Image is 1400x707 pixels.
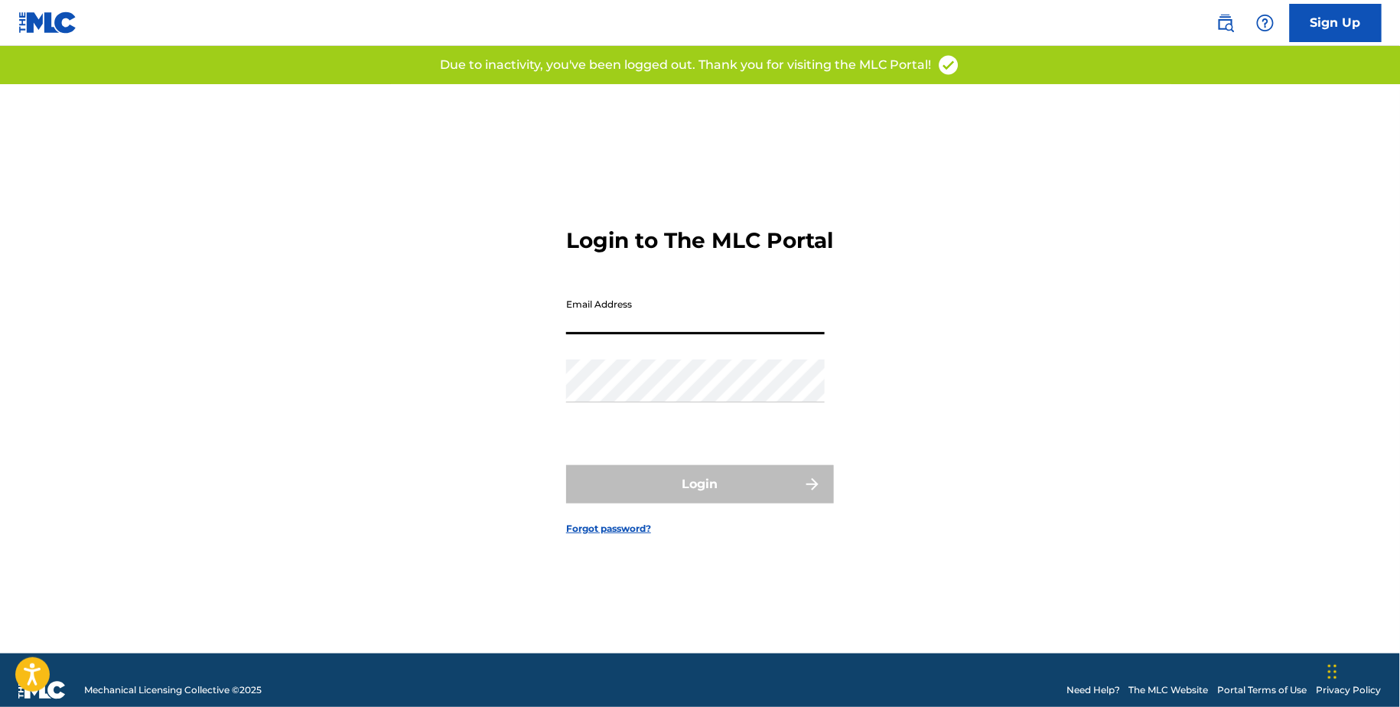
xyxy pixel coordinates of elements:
[937,54,960,77] img: access
[1317,683,1382,697] a: Privacy Policy
[1210,8,1241,38] a: Public Search
[18,681,66,699] img: logo
[566,227,833,254] h3: Login to The MLC Portal
[566,522,651,536] a: Forgot password?
[84,683,262,697] span: Mechanical Licensing Collective © 2025
[1250,8,1281,38] div: Help
[18,11,77,34] img: MLC Logo
[1256,14,1275,32] img: help
[1129,683,1209,697] a: The MLC Website
[440,56,931,74] p: Due to inactivity, you've been logged out. Thank you for visiting the MLC Portal!
[1323,634,1400,707] iframe: Chat Widget
[1328,649,1337,695] div: Drag
[1216,14,1235,32] img: search
[1290,4,1382,42] a: Sign Up
[1218,683,1307,697] a: Portal Terms of Use
[1066,683,1120,697] a: Need Help?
